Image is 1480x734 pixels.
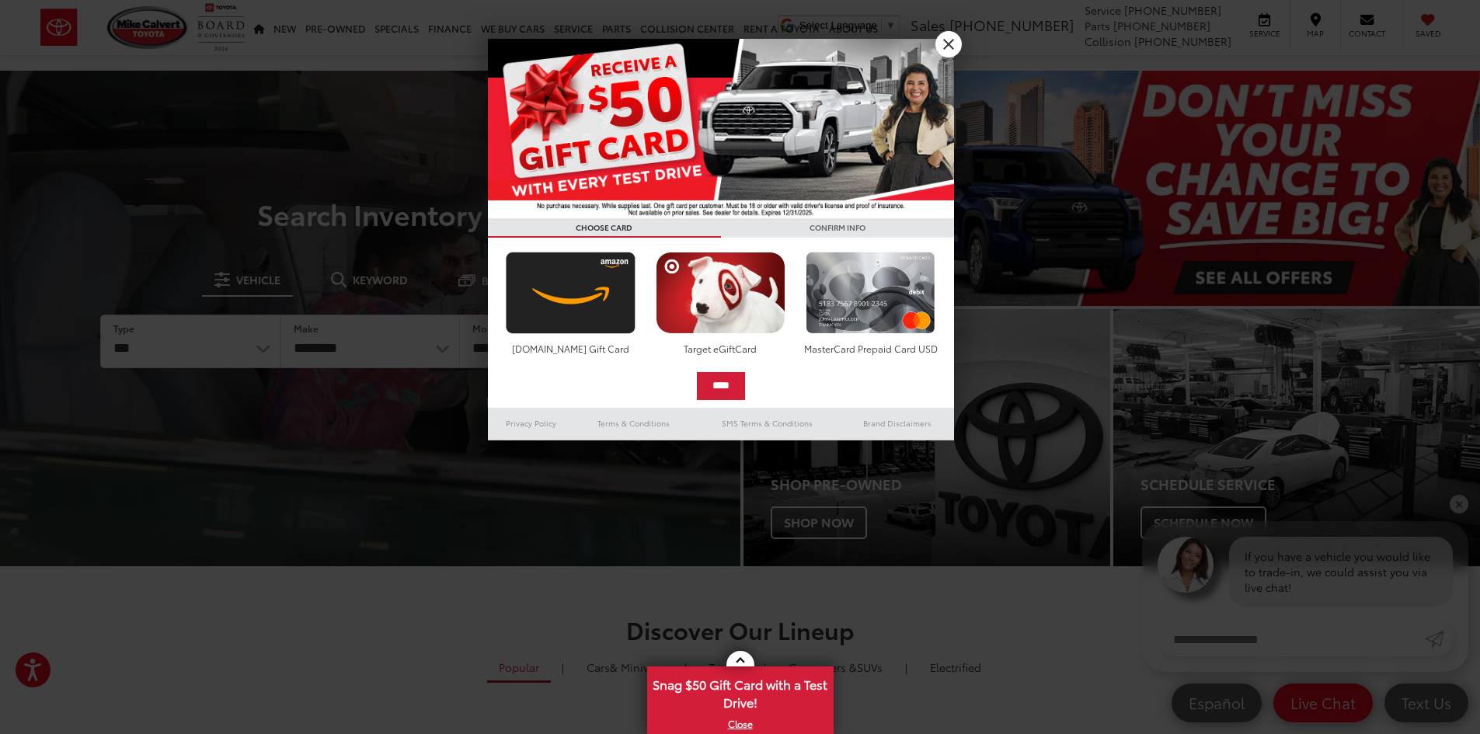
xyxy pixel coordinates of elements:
[652,342,789,355] div: Target eGiftCard
[502,252,639,334] img: amazoncard.png
[488,218,721,238] h3: CHOOSE CARD
[694,414,841,433] a: SMS Terms & Conditions
[721,218,954,238] h3: CONFIRM INFO
[652,252,789,334] img: targetcard.png
[841,414,954,433] a: Brand Disclaimers
[502,342,639,355] div: [DOMAIN_NAME] Gift Card
[649,668,832,715] span: Snag $50 Gift Card with a Test Drive!
[488,414,575,433] a: Privacy Policy
[802,342,939,355] div: MasterCard Prepaid Card USD
[574,414,693,433] a: Terms & Conditions
[488,39,954,218] img: 55838_top_625864.jpg
[802,252,939,334] img: mastercard.png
